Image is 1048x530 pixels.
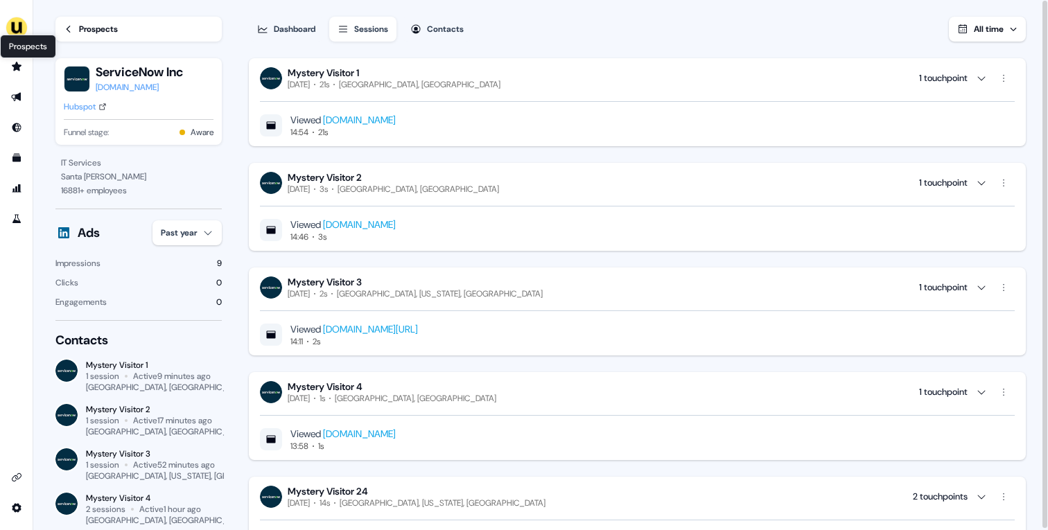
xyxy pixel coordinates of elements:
[216,295,222,309] div: 0
[290,218,396,231] div: Viewed
[337,288,543,299] div: [GEOGRAPHIC_DATA], [US_STATE], [GEOGRAPHIC_DATA]
[6,86,28,108] a: Go to outbound experience
[260,485,1015,509] button: Mystery Visitor 24[DATE]14s[GEOGRAPHIC_DATA], [US_STATE], [GEOGRAPHIC_DATA] 2 touchpoints
[86,504,125,515] div: 2 sessions
[152,220,222,245] button: Past year
[86,382,249,393] div: [GEOGRAPHIC_DATA], [GEOGRAPHIC_DATA]
[6,208,28,230] a: Go to experiments
[288,380,496,393] div: Mystery Visitor 4
[96,80,183,94] a: [DOMAIN_NAME]
[323,114,396,126] a: [DOMAIN_NAME]
[288,485,545,497] div: Mystery Visitor 24
[320,184,328,195] div: 3s
[290,231,308,242] div: 14:46
[260,90,1015,138] div: Mystery Visitor 1[DATE]21s[GEOGRAPHIC_DATA], [GEOGRAPHIC_DATA] 1 touchpoint
[191,125,213,139] button: Aware
[133,371,211,382] div: Active 9 minutes ago
[86,371,119,382] div: 1 session
[402,17,472,42] button: Contacts
[55,295,107,309] div: Engagements
[288,276,543,288] div: Mystery Visitor 3
[288,288,310,299] div: [DATE]
[86,493,222,504] div: Mystery Visitor 4
[86,470,294,482] div: [GEOGRAPHIC_DATA], [US_STATE], [GEOGRAPHIC_DATA]
[86,426,249,437] div: [GEOGRAPHIC_DATA], [GEOGRAPHIC_DATA]
[260,276,1015,299] button: Mystery Visitor 3[DATE]2s[GEOGRAPHIC_DATA], [US_STATE], [GEOGRAPHIC_DATA] 1 touchpoint
[249,17,324,42] button: Dashboard
[260,299,1015,347] div: Mystery Visitor 3[DATE]2s[GEOGRAPHIC_DATA], [US_STATE], [GEOGRAPHIC_DATA] 1 touchpoint
[61,170,216,184] div: Santa [PERSON_NAME]
[260,171,1015,195] button: Mystery Visitor 2[DATE]3s[GEOGRAPHIC_DATA], [GEOGRAPHIC_DATA] 1 touchpoint
[919,71,968,85] div: 1 touchpoint
[86,404,222,415] div: Mystery Visitor 2
[6,177,28,200] a: Go to attribution
[288,79,310,90] div: [DATE]
[64,100,96,114] div: Hubspot
[323,427,396,440] a: [DOMAIN_NAME]
[55,332,222,348] div: Contacts
[290,127,308,138] div: 14:54
[260,404,1015,452] div: Mystery Visitor 4[DATE]1s[GEOGRAPHIC_DATA], [GEOGRAPHIC_DATA] 1 touchpoint
[6,466,28,488] a: Go to integrations
[919,281,968,294] div: 1 touchpoint
[318,127,328,138] div: 21s
[78,224,100,241] div: Ads
[323,323,418,335] a: [DOMAIN_NAME][URL]
[260,195,1015,242] div: Mystery Visitor 2[DATE]3s[GEOGRAPHIC_DATA], [GEOGRAPHIC_DATA] 1 touchpoint
[260,380,1015,404] button: Mystery Visitor 4[DATE]1s[GEOGRAPHIC_DATA], [GEOGRAPHIC_DATA] 1 touchpoint
[320,497,330,509] div: 14s
[216,276,222,290] div: 0
[86,515,249,526] div: [GEOGRAPHIC_DATA], [GEOGRAPHIC_DATA]
[974,24,1004,35] span: All time
[6,116,28,139] a: Go to Inbound
[217,256,222,270] div: 9
[64,100,107,114] a: Hubspot
[288,184,310,195] div: [DATE]
[338,184,499,195] div: [GEOGRAPHIC_DATA], [GEOGRAPHIC_DATA]
[288,393,310,404] div: [DATE]
[313,336,320,347] div: 2s
[318,231,326,242] div: 3s
[61,156,216,170] div: IT Services
[139,504,201,515] div: Active 1 hour ago
[427,22,464,36] div: Contacts
[55,276,78,290] div: Clicks
[320,393,325,404] div: 1s
[329,17,396,42] button: Sessions
[323,218,396,231] a: [DOMAIN_NAME]
[288,497,310,509] div: [DATE]
[274,22,315,36] div: Dashboard
[86,360,222,371] div: Mystery Visitor 1
[288,67,500,79] div: Mystery Visitor 1
[288,171,499,184] div: Mystery Visitor 2
[335,393,496,404] div: [GEOGRAPHIC_DATA], [GEOGRAPHIC_DATA]
[86,415,119,426] div: 1 session
[320,79,329,90] div: 21s
[290,322,418,336] div: Viewed
[290,427,396,441] div: Viewed
[354,22,388,36] div: Sessions
[318,441,324,452] div: 1s
[320,288,327,299] div: 2s
[133,415,212,426] div: Active 17 minutes ago
[86,459,119,470] div: 1 session
[6,147,28,169] a: Go to templates
[6,497,28,519] a: Go to integrations
[55,17,222,42] a: Prospects
[79,22,118,36] div: Prospects
[86,448,222,459] div: Mystery Visitor 3
[133,459,215,470] div: Active 52 minutes ago
[340,497,545,509] div: [GEOGRAPHIC_DATA], [US_STATE], [GEOGRAPHIC_DATA]
[55,256,101,270] div: Impressions
[919,385,968,399] div: 1 touchpoint
[290,441,308,452] div: 13:58
[6,55,28,78] a: Go to prospects
[949,17,1026,42] button: All time
[919,176,968,190] div: 1 touchpoint
[339,79,500,90] div: [GEOGRAPHIC_DATA], [GEOGRAPHIC_DATA]
[96,64,183,80] button: ServiceNow Inc
[290,336,303,347] div: 14:11
[64,125,109,139] span: Funnel stage:
[61,184,216,197] div: 16881 + employees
